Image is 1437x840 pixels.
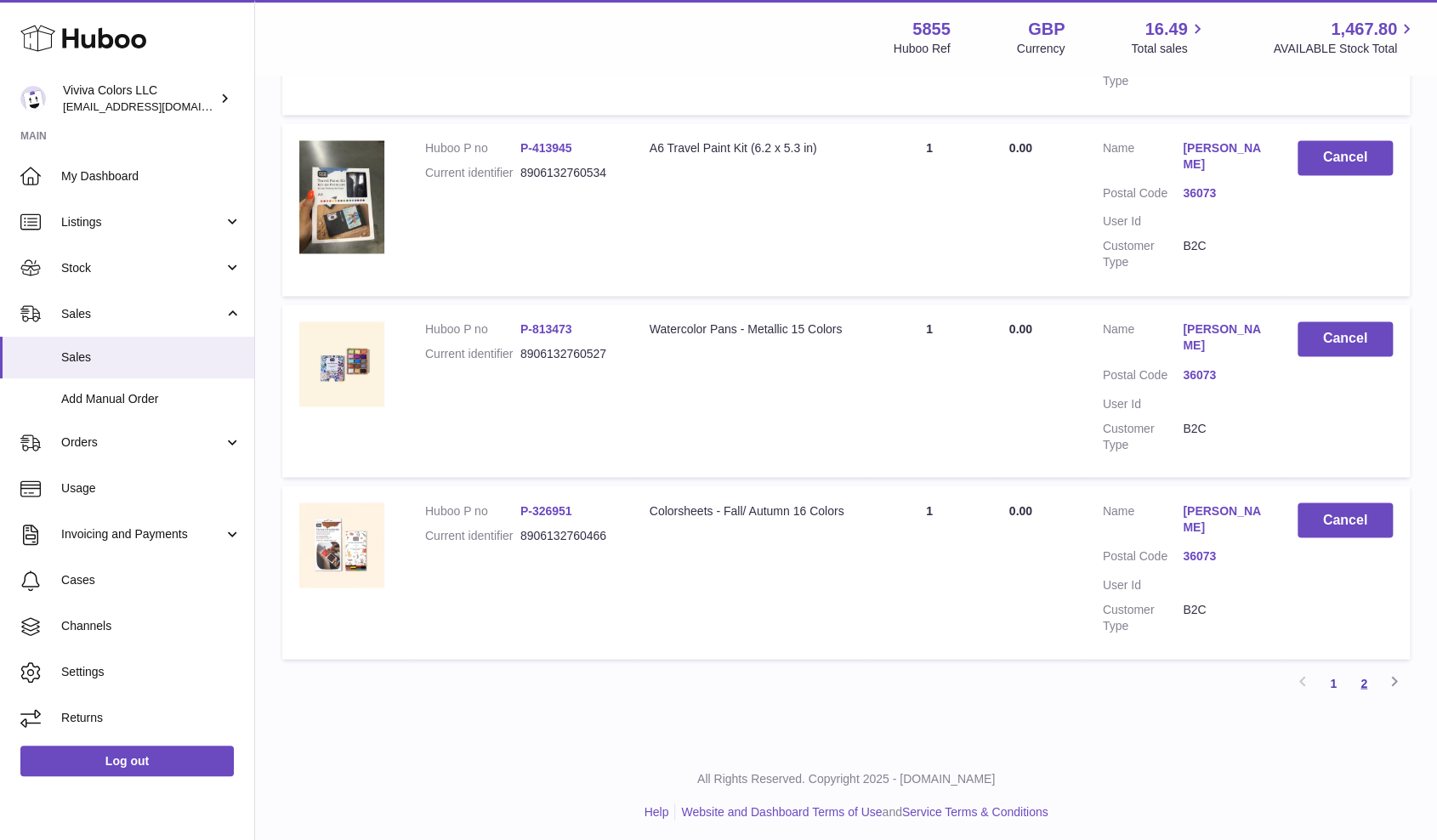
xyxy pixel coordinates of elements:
[1298,140,1393,175] button: Cancel
[1017,41,1065,57] div: Currency
[63,82,216,115] div: Viviva Colors LLC
[425,165,520,181] dt: Current identifier
[1131,18,1207,57] a: 16.49 Total sales
[1028,18,1065,41] strong: GBP
[912,18,951,41] strong: 5855
[1183,321,1263,354] a: [PERSON_NAME]
[299,502,384,587] img: 58551699429673.jpg
[425,346,520,362] dt: Current identifier
[425,140,520,156] dt: Huboo P no
[1009,141,1032,155] span: 0.00
[520,346,616,362] dd: 8906132760527
[269,770,1423,786] p: All Rights Reserved. Copyright 2025 - [DOMAIN_NAME]
[1183,420,1263,452] dd: B2C
[894,41,951,57] div: Huboo Ref
[1183,548,1263,564] a: 36073
[425,527,520,543] dt: Current identifier
[866,485,992,658] td: 1
[20,746,234,776] a: Log out
[61,526,224,542] span: Invoicing and Payments
[61,618,241,634] span: Channels
[1103,502,1183,539] dt: Name
[1103,420,1183,452] dt: Customer Type
[520,322,572,336] a: P-813473
[299,140,384,254] img: 58551699431341.jpg
[1103,395,1183,411] dt: User Id
[1144,18,1187,41] span: 16.49
[61,572,241,588] span: Cases
[1103,238,1183,270] dt: Customer Type
[650,140,849,156] div: A6 Travel Paint Kit (6.2 x 5.3 in)
[61,710,241,726] span: Returns
[61,260,224,276] span: Stock
[61,434,224,451] span: Orders
[1183,238,1263,270] dd: B2C
[63,99,250,113] span: [EMAIL_ADDRESS][DOMAIN_NAME]
[866,123,992,296] td: 1
[20,86,46,111] img: admin@vivivacolors.com
[520,141,572,155] a: P-413945
[650,502,849,519] div: Colorsheets - Fall/ Autumn 16 Colors
[1103,366,1183,387] dt: Postal Code
[1103,576,1183,593] dt: User Id
[1183,185,1263,201] a: 36073
[61,168,241,184] span: My Dashboard
[866,304,992,477] td: 1
[1183,140,1263,173] a: [PERSON_NAME]
[645,804,669,818] a: Help
[520,503,572,517] a: P-326951
[1298,321,1393,356] button: Cancel
[61,214,224,230] span: Listings
[1103,185,1183,206] dt: Postal Code
[1009,503,1032,517] span: 0.00
[1103,321,1183,358] dt: Name
[1103,140,1183,177] dt: Name
[1349,667,1379,698] a: 2
[650,321,849,338] div: Watercolor Pans - Metallic 15 Colors
[520,165,616,181] dd: 8906132760534
[1009,322,1032,336] span: 0.00
[1183,366,1263,383] a: 36073
[425,502,520,519] dt: Huboo P no
[1298,502,1393,537] button: Cancel
[1183,502,1263,535] a: [PERSON_NAME]
[61,306,224,322] span: Sales
[1103,213,1183,230] dt: User Id
[1273,18,1417,57] a: 1,467.80 AVAILABLE Stock Total
[675,803,1048,820] li: and
[61,391,241,407] span: Add Manual Order
[61,349,241,366] span: Sales
[520,527,616,543] dd: 8906132760466
[1183,601,1263,633] dd: B2C
[902,804,1048,818] a: Service Terms & Conditions
[61,664,241,680] span: Settings
[1103,548,1183,568] dt: Postal Code
[1131,41,1207,57] span: Total sales
[1103,601,1183,633] dt: Customer Type
[1318,667,1349,698] a: 1
[61,480,241,497] span: Usage
[681,804,882,818] a: Website and Dashboard Terms of Use
[299,321,384,406] img: 58551699430160.jpg
[425,321,520,338] dt: Huboo P no
[1331,18,1397,41] span: 1,467.80
[1273,41,1417,57] span: AVAILABLE Stock Total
